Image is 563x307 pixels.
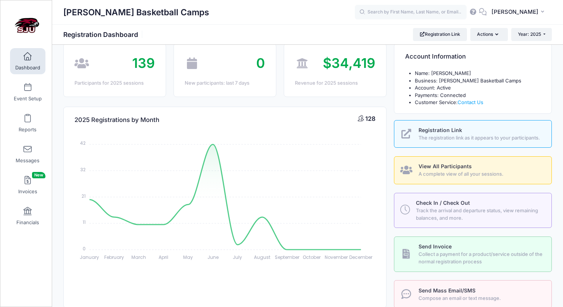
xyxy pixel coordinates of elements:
[10,203,45,229] a: Financials
[15,65,40,71] span: Dashboard
[458,99,483,105] a: Contact Us
[132,254,146,260] tspan: March
[394,156,552,184] a: View All Participants A complete view of all your sessions.
[419,251,543,265] span: Collect a payment for a product/service outside of the normal registration process
[83,219,86,225] tspan: 11
[416,200,470,206] span: Check In / Check Out
[233,254,242,260] tspan: July
[419,134,543,142] span: The registration link as it appears to your participants.
[19,126,36,133] span: Reports
[13,12,41,40] img: Cindy Griffin Basketball Camps
[415,99,541,106] li: Customer Service:
[10,48,45,74] a: Dashboard
[132,55,155,71] span: 139
[14,95,42,102] span: Event Setup
[419,287,475,294] span: Send Mass Email/SMS
[256,55,265,71] span: 0
[405,46,466,68] h4: Account Information
[394,120,552,148] a: Registration Link The registration link as it appears to your participants.
[159,254,168,260] tspan: April
[254,254,270,260] tspan: August
[325,254,348,260] tspan: November
[419,295,543,302] span: Compose an email or text message.
[295,79,375,87] div: Revenue for 2025 sessions
[365,115,375,122] span: 128
[185,79,265,87] div: New participants: last 7 days
[0,8,53,43] a: Cindy Griffin Basketball Camps
[10,172,45,198] a: InvoicesNew
[104,254,124,260] tspan: February
[207,254,219,260] tspan: June
[415,92,541,99] li: Payments: Connected
[184,254,193,260] tspan: May
[355,5,467,20] input: Search by First Name, Last Name, or Email...
[10,141,45,167] a: Messages
[419,163,472,169] span: View All Participants
[10,110,45,136] a: Reports
[419,127,462,133] span: Registration Link
[83,245,86,251] tspan: 0
[419,243,452,250] span: Send Invoice
[323,55,375,71] span: $34,419
[394,193,552,228] a: Check In / Check Out Track the arrival and departure status, view remaining balances, and more.
[415,70,541,77] li: Name: [PERSON_NAME]
[18,188,37,195] span: Invoices
[80,254,99,260] tspan: January
[74,109,159,131] h4: 2025 Registrations by Month
[82,192,86,199] tspan: 21
[10,79,45,105] a: Event Setup
[16,219,39,226] span: Financials
[81,166,86,173] tspan: 32
[32,172,45,178] span: New
[394,236,552,272] a: Send Invoice Collect a payment for a product/service outside of the normal registration process
[518,31,541,37] span: Year: 2025
[492,8,538,16] span: [PERSON_NAME]
[63,31,144,38] h1: Registration Dashboard
[415,77,541,85] li: Business: [PERSON_NAME] Basketball Camps
[303,254,321,260] tspan: October
[415,84,541,92] li: Account: Active
[63,4,209,21] h1: [PERSON_NAME] Basketball Camps
[80,140,86,146] tspan: 42
[275,254,300,260] tspan: September
[416,207,543,222] span: Track the arrival and departure status, view remaining balances, and more.
[16,157,39,164] span: Messages
[74,79,155,87] div: Participants for 2025 sessions
[511,28,552,41] button: Year: 2025
[487,4,552,21] button: [PERSON_NAME]
[419,170,543,178] span: A complete view of all your sessions.
[413,28,467,41] a: Registration Link
[470,28,508,41] button: Actions
[350,254,373,260] tspan: December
